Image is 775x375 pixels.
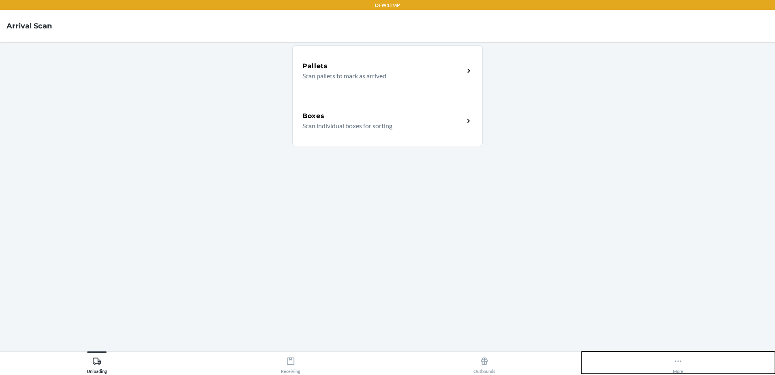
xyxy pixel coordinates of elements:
[387,351,581,374] button: Outbounds
[302,121,458,131] p: Scan individual boxes for sorting
[473,353,495,374] div: Outbounds
[292,45,483,96] a: PalletsScan pallets to mark as arrived
[302,71,458,81] p: Scan pallets to mark as arrived
[375,2,400,9] p: DFW1TMP
[6,21,52,31] h4: Arrival Scan
[292,96,483,146] a: BoxesScan individual boxes for sorting
[302,61,328,71] h5: Pallets
[194,351,387,374] button: Receiving
[281,353,300,374] div: Receiving
[87,353,107,374] div: Unloading
[302,111,325,121] h5: Boxes
[673,353,683,374] div: More
[581,351,775,374] button: More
